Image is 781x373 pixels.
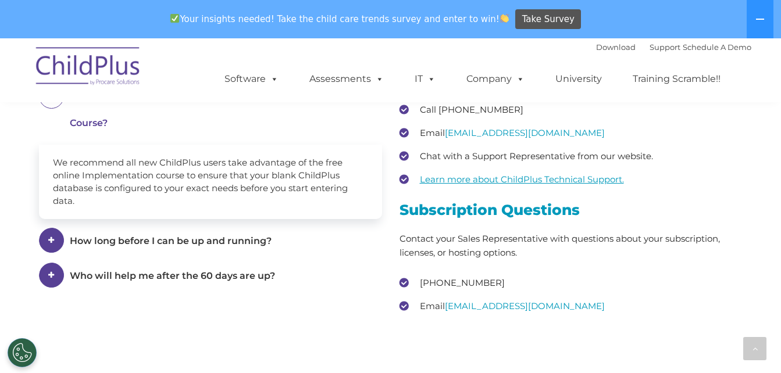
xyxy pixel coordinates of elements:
[621,67,732,91] a: Training Scramble!!
[70,235,272,246] span: How long before I can be up and running?
[70,270,275,281] span: Who will help me after the 60 days are up?
[213,67,290,91] a: Software
[596,42,636,52] a: Download
[596,42,751,52] font: |
[650,42,680,52] a: Support
[400,124,743,142] li: Email
[455,67,536,91] a: Company
[39,145,382,219] div: We recommend all new ChildPlus users take advantage of the free online Implementation course to e...
[400,101,743,119] li: Call [PHONE_NUMBER]
[683,42,751,52] a: Schedule A Demo
[166,8,514,30] span: Your insights needed! Take the child care trends survey and enter to win!
[400,148,743,165] li: Chat with a Support Representative from our website.
[544,67,614,91] a: University
[400,203,743,217] h3: Subscription Questions
[445,127,605,138] a: [EMAIL_ADDRESS][DOMAIN_NAME]
[400,274,743,292] li: [PHONE_NUMBER]
[500,14,509,23] img: 👏
[30,39,147,97] img: ChildPlus by Procare Solutions
[400,297,743,315] li: Email
[298,67,395,91] a: Assessments
[400,232,743,260] p: Contact your Sales Representative with questions about your subscription, licenses, or hosting op...
[403,67,447,91] a: IT
[515,9,581,30] a: Take Survey
[170,14,179,23] img: ✅
[420,174,624,185] a: Learn more about ChildPlus Technical Support.
[8,338,37,367] button: Cookies Settings
[522,9,575,30] span: Take Survey
[445,300,605,311] a: [EMAIL_ADDRESS][DOMAIN_NAME]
